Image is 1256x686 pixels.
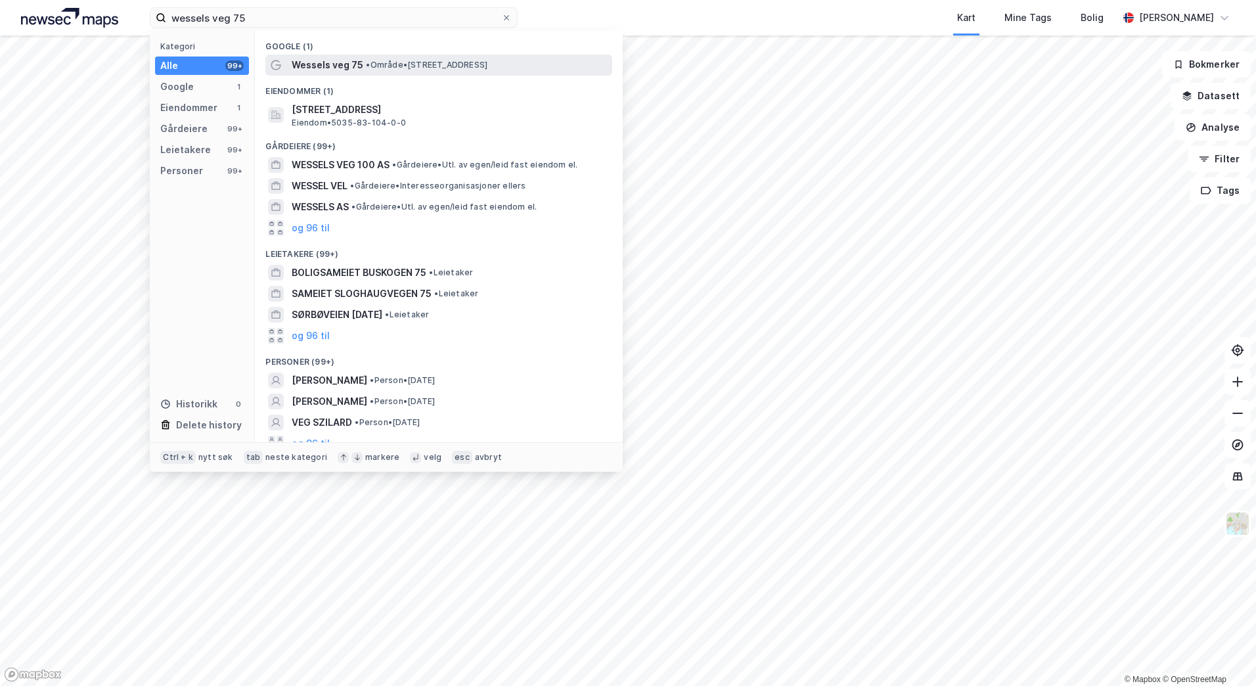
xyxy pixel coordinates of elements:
[166,8,501,28] input: Søk på adresse, matrikkel, gårdeiere, leietakere eller personer
[385,309,429,320] span: Leietaker
[1163,675,1226,684] a: OpenStreetMap
[292,157,390,173] span: WESSELS VEG 100 AS
[392,160,577,170] span: Gårdeiere • Utl. av egen/leid fast eiendom el.
[292,57,363,73] span: Wessels veg 75
[1171,83,1251,109] button: Datasett
[1190,623,1256,686] div: Kontrollprogram for chat
[475,452,502,463] div: avbryt
[366,60,370,70] span: •
[265,452,327,463] div: neste kategori
[292,328,330,344] button: og 96 til
[1125,675,1161,684] a: Mapbox
[350,181,354,191] span: •
[370,396,374,406] span: •
[429,267,433,277] span: •
[452,451,472,464] div: esc
[244,451,263,464] div: tab
[365,452,399,463] div: markere
[160,142,211,158] div: Leietakere
[370,375,435,386] span: Person • [DATE]
[255,31,623,55] div: Google (1)
[1225,511,1250,536] img: Z
[1175,114,1251,141] button: Analyse
[292,286,432,302] span: SAMEIET SLOGHAUGVEGEN 75
[4,667,62,682] a: Mapbox homepage
[160,58,178,74] div: Alle
[160,451,196,464] div: Ctrl + k
[1162,51,1251,78] button: Bokmerker
[370,396,435,407] span: Person • [DATE]
[160,41,249,51] div: Kategori
[292,436,330,451] button: og 96 til
[1139,10,1214,26] div: [PERSON_NAME]
[351,202,537,212] span: Gårdeiere • Utl. av egen/leid fast eiendom el.
[424,452,441,463] div: velg
[255,76,623,99] div: Eiendommer (1)
[292,373,367,388] span: [PERSON_NAME]
[1004,10,1052,26] div: Mine Tags
[1190,177,1251,204] button: Tags
[292,415,352,430] span: VEG SZILARD
[255,346,623,370] div: Personer (99+)
[366,60,487,70] span: Område • [STREET_ADDRESS]
[225,166,244,176] div: 99+
[255,239,623,262] div: Leietakere (99+)
[233,399,244,409] div: 0
[370,375,374,385] span: •
[198,452,233,463] div: nytt søk
[160,396,217,412] div: Historikk
[355,417,420,428] span: Person • [DATE]
[225,124,244,134] div: 99+
[351,202,355,212] span: •
[429,267,473,278] span: Leietaker
[160,79,194,95] div: Google
[225,60,244,71] div: 99+
[957,10,976,26] div: Kart
[292,220,330,236] button: og 96 til
[176,417,242,433] div: Delete history
[233,103,244,113] div: 1
[160,121,208,137] div: Gårdeiere
[434,288,478,299] span: Leietaker
[1190,623,1256,686] iframe: Chat Widget
[350,181,526,191] span: Gårdeiere • Interesseorganisasjoner ellers
[225,145,244,155] div: 99+
[233,81,244,92] div: 1
[392,160,396,170] span: •
[292,265,426,281] span: BOLIGSAMEIET BUSKOGEN 75
[292,118,406,128] span: Eiendom • 5035-83-104-0-0
[292,307,382,323] span: SØRBØVEIEN [DATE]
[160,163,203,179] div: Personer
[355,417,359,427] span: •
[160,100,217,116] div: Eiendommer
[255,131,623,154] div: Gårdeiere (99+)
[292,394,367,409] span: [PERSON_NAME]
[292,102,607,118] span: [STREET_ADDRESS]
[1188,146,1251,172] button: Filter
[1081,10,1104,26] div: Bolig
[21,8,118,28] img: logo.a4113a55bc3d86da70a041830d287a7e.svg
[292,199,349,215] span: WESSELS AS
[385,309,389,319] span: •
[292,178,348,194] span: WESSEL VEL
[434,288,438,298] span: •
